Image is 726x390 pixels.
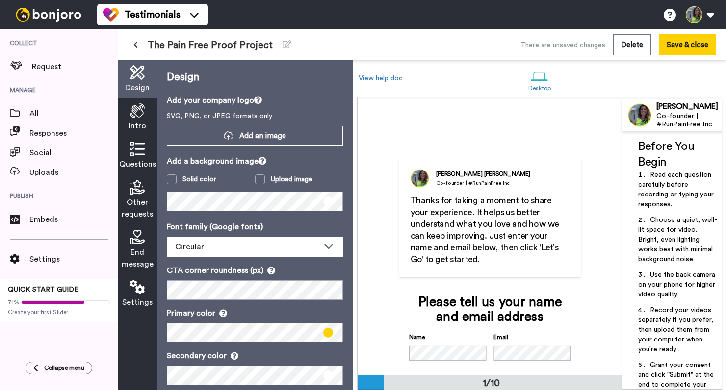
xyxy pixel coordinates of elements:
[167,265,343,276] p: CTA corner roundness (px)
[29,127,118,139] span: Responses
[638,307,715,353] span: Record your videos separately if you prefer, then upload them from your computer when you're ready.
[12,8,85,22] img: bj-logo-header-white.svg
[29,214,118,225] span: Embeds
[628,103,651,127] img: Profile Image
[125,8,181,22] span: Testimonials
[32,61,118,73] span: Request
[125,82,150,94] span: Design
[271,174,312,184] div: Upload image
[239,131,286,141] span: Add an image
[409,295,571,324] div: Please tell us your name and email address
[613,34,651,55] button: Delete
[167,111,343,121] p: SVG, PNG, or JPEG formats only
[167,307,343,319] p: Primary color
[409,333,425,341] label: Name
[638,217,717,263] span: Choose a quiet, well-lit space for video. Bright, even lighting works best with minimal backgroun...
[167,70,343,85] p: Design
[29,108,118,120] span: All
[167,95,343,106] p: Add your company logo
[359,75,403,82] a: View help doc
[167,350,343,362] p: Secondary color
[659,34,716,55] button: Save & close
[148,38,273,52] span: The Pain Free Proof Project
[523,63,556,97] a: Desktop
[167,126,343,146] button: Add an image
[129,120,146,132] span: Intro
[638,141,697,168] span: Before You Begin
[493,333,508,341] label: Email
[122,196,153,220] span: Other requests
[8,286,78,293] span: QUICK START GUIDE
[103,7,119,23] img: tm-color.svg
[29,147,118,159] span: Social
[638,171,716,208] span: Read each question carefully before recording or typing your responses.
[638,271,717,298] span: Use the back camera on your phone for higher video quality.
[122,296,153,308] span: Settings
[167,221,343,233] p: Font family (Google fonts)
[467,376,515,390] div: 1/10
[26,362,92,374] button: Collapse menu
[8,308,110,316] span: Create your first Slider
[528,85,551,92] div: Desktop
[411,169,429,188] img: Co-founder | #RunPainFree Inc
[44,364,84,372] span: Collapse menu
[29,253,118,265] span: Settings
[29,167,118,178] span: Uploads
[436,170,530,179] div: [PERSON_NAME] [PERSON_NAME]
[122,246,154,270] span: End message
[436,179,530,187] div: Co-founder | #RunPainFree Inc
[411,196,561,264] span: Thanks for taking a moment to share your experience. It helps us better understand what you love ...
[119,158,156,170] span: Questions
[8,298,19,306] span: 71%
[175,243,204,251] span: Circular
[167,155,343,167] p: Add a background image
[520,40,605,50] div: There are unsaved changes
[182,174,216,184] div: Solid color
